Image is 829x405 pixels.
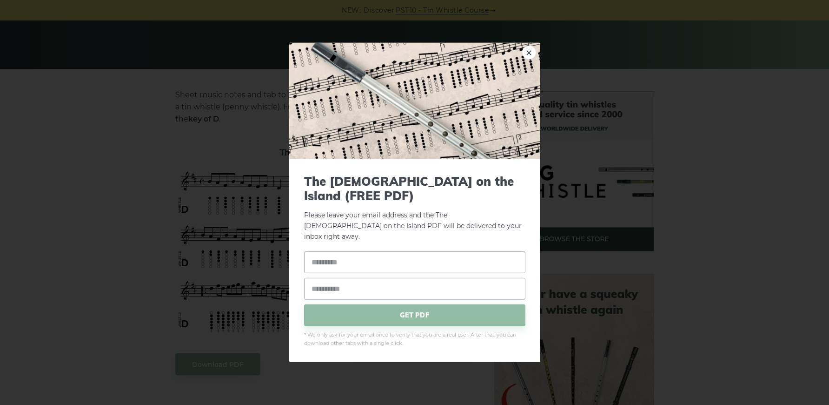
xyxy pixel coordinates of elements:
[304,174,525,242] p: Please leave your email address and the The [DEMOGRAPHIC_DATA] on the Island PDF will be delivere...
[304,331,525,347] span: * We only ask for your email once to verify that you are a real user. After that, you can downloa...
[289,43,540,159] img: Tin Whistle Tab Preview
[304,304,525,326] span: GET PDF
[522,46,536,60] a: ×
[304,174,525,203] span: The [DEMOGRAPHIC_DATA] on the Island (FREE PDF)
